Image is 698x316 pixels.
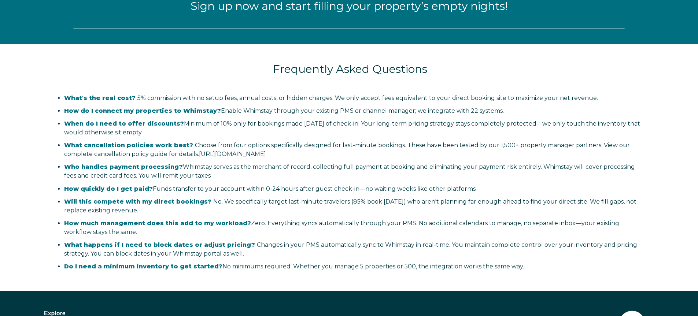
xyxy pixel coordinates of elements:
span: Whimstay serves as the merchant of record, collecting full payment at booking and eliminating you... [64,163,635,179]
span: Will this compete with my direct bookings? [64,198,211,205]
span: only for bookings made [DATE] of check-in. Your long-term pricing strategy stays completely prote... [64,120,640,136]
span: Enable Whimstay through your existing PMS or channel manager; we integrate with 22 systems. [64,107,504,114]
span: Minimum of 10% [184,120,232,127]
span: Frequently Asked Questions [273,62,427,76]
span: No. We specifically target last-minute travelers (85% book [DATE]) who aren't planning far enough... [64,198,636,214]
span: No minimums required. Whether you manage 5 properties or 500, the integration works the same way. [64,263,524,270]
strong: When do I need to offer discounts? [64,120,184,127]
strong: Do I need a minimum inventory to get started? [64,263,222,270]
span: What happens if I need to block dates or adjust pricing? [64,241,255,248]
span: 5% commission with no setup fees, annual costs, or hidden charges. We only accept fees equivalent... [64,94,598,101]
span: Zero. Everything syncs automatically through your PMS. No additional calendars to manage, no sepa... [64,220,619,235]
span: What cancellation policies work best? [64,142,193,149]
strong: How much management does this add to my workload? [64,220,251,227]
strong: Who handles payment processing? [64,163,183,170]
span: Choose from four options specifically designed for last-minute bookings. These have been tested b... [64,142,630,157]
span: Changes in your PMS automatically sync to Whimstay in real-time. You maintain complete control ov... [64,241,637,257]
strong: How quickly do I get paid? [64,185,153,192]
span: Funds transfer to your account within 0-24 hours after guest check-in—no waiting weeks like other... [64,185,477,192]
strong: How do I connect my properties to Whimstay? [64,107,221,114]
a: Vínculo https://salespage.whimstay.com/cancellation-policy-options [199,150,266,157]
span: What's the real cost? [64,94,136,101]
